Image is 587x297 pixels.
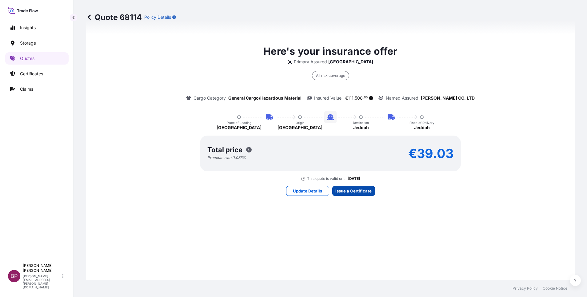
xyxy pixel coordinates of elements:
[20,86,33,92] p: Claims
[408,148,453,158] p: €39.03
[86,12,142,22] p: Quote 68114
[5,83,69,95] a: Claims
[363,97,364,99] span: .
[263,44,397,59] p: Here's your insurance offer
[144,14,171,20] p: Policy Details
[23,274,61,289] p: [PERSON_NAME][EMAIL_ADDRESS][PERSON_NAME][DOMAIN_NAME]
[286,186,329,196] button: Update Details
[5,68,69,80] a: Certificates
[20,25,36,31] p: Insights
[332,186,375,196] button: Issue a Certificate
[348,176,360,181] p: [DATE]
[5,52,69,65] a: Quotes
[421,95,475,101] p: [PERSON_NAME] CO. LTD
[296,121,304,125] p: Origin
[20,40,36,46] p: Storage
[194,95,226,101] p: Cargo Category
[386,95,418,101] p: Named Assured
[207,147,242,153] p: Total price
[20,55,34,61] p: Quotes
[293,188,322,194] p: Update Details
[23,263,61,273] p: [PERSON_NAME] [PERSON_NAME]
[5,22,69,34] a: Insights
[348,96,353,100] span: 111
[543,286,567,291] a: Cookie Notice
[355,96,363,100] span: 508
[345,96,348,100] span: €
[294,59,327,65] p: Primary Assured
[217,125,262,131] p: [GEOGRAPHIC_DATA]
[10,273,18,279] span: BP
[314,95,341,101] p: Insured Value
[513,286,538,291] a: Privacy Policy
[335,188,372,194] p: Issue a Certificate
[307,176,346,181] p: This quote is valid until
[353,121,369,125] p: Destination
[227,121,251,125] p: Place of Loading
[353,96,355,100] span: ,
[409,121,434,125] p: Place of Delivery
[278,125,322,131] p: [GEOGRAPHIC_DATA]
[328,59,373,65] p: [GEOGRAPHIC_DATA]
[353,125,369,131] p: Jeddah
[5,37,69,49] a: Storage
[207,155,246,160] p: Premium rate 0.035 %
[312,71,349,80] div: All risk coverage
[228,95,301,101] p: General Cargo/Hazardous Material
[414,125,430,131] p: Jeddah
[364,97,368,99] span: 00
[20,71,43,77] p: Certificates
